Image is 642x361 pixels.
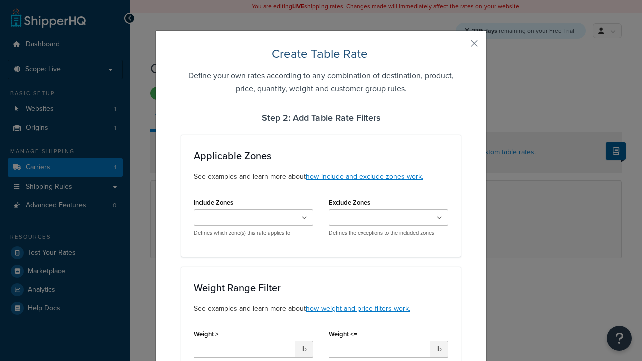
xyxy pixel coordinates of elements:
[329,199,370,206] label: Exclude Zones
[306,171,423,182] a: how include and exclude zones work.
[430,341,448,358] span: lb
[194,303,448,314] p: See examples and learn more about
[194,199,233,206] label: Include Zones
[194,171,448,183] p: See examples and learn more about
[329,229,448,237] p: Defines the exceptions to the included zones
[194,229,313,237] p: Defines which zone(s) this rate applies to
[181,111,461,125] h4: Step 2: Add Table Rate Filters
[194,150,448,161] h3: Applicable Zones
[306,303,410,314] a: how weight and price filters work.
[194,282,448,293] h3: Weight Range Filter
[194,330,219,338] label: Weight >
[181,69,461,95] h5: Define your own rates according to any combination of destination, product, price, quantity, weig...
[295,341,313,358] span: lb
[329,330,357,338] label: Weight <=
[181,46,461,62] h2: Create Table Rate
